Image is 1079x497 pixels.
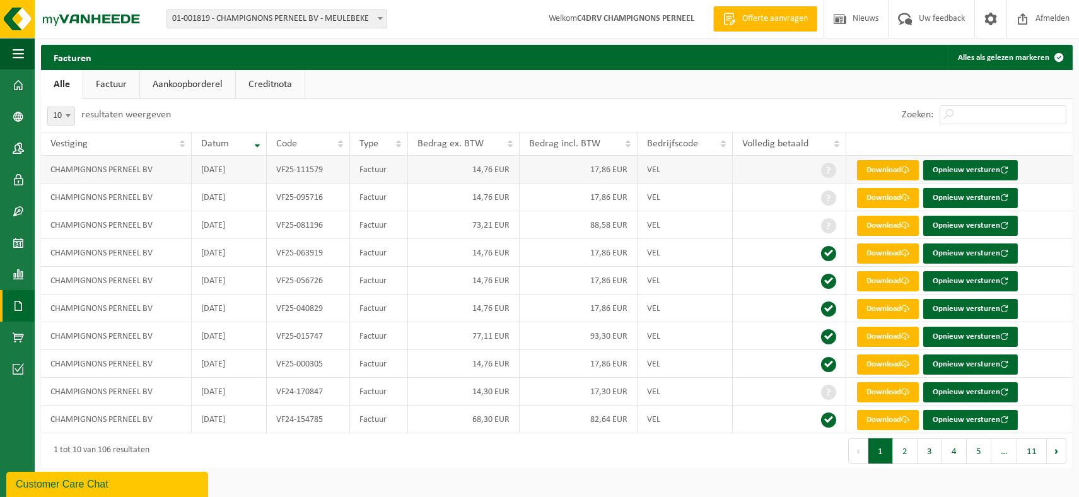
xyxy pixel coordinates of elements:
span: Bedrijfscode [647,139,698,149]
td: VEL [638,295,733,322]
td: 17,86 EUR [520,239,638,267]
td: Factuur [350,211,408,239]
td: 68,30 EUR [408,406,520,433]
td: Factuur [350,156,408,184]
label: Zoeken: [902,110,933,120]
td: VF25-015747 [267,322,350,350]
td: [DATE] [192,156,267,184]
td: 14,76 EUR [408,267,520,295]
td: Factuur [350,350,408,378]
a: Download [857,382,919,402]
td: [DATE] [192,267,267,295]
td: 77,11 EUR [408,322,520,350]
td: CHAMPIGNONS PERNEEL BV [41,156,192,184]
td: 14,76 EUR [408,156,520,184]
button: 4 [942,438,967,464]
td: VF25-111579 [267,156,350,184]
td: 17,30 EUR [520,378,638,406]
td: 17,86 EUR [520,295,638,322]
a: Download [857,188,919,208]
td: 17,86 EUR [520,267,638,295]
td: 14,30 EUR [408,378,520,406]
a: Download [857,271,919,291]
td: Factuur [350,378,408,406]
td: VEL [638,156,733,184]
span: Bedrag incl. BTW [529,139,600,149]
td: CHAMPIGNONS PERNEEL BV [41,239,192,267]
td: Factuur [350,322,408,350]
td: VF25-081196 [267,211,350,239]
td: 14,76 EUR [408,184,520,211]
td: 88,58 EUR [520,211,638,239]
button: Opnieuw versturen [923,188,1018,208]
td: 17,86 EUR [520,156,638,184]
td: [DATE] [192,378,267,406]
td: 14,76 EUR [408,239,520,267]
td: VF25-000305 [267,350,350,378]
span: … [991,438,1017,464]
td: 82,64 EUR [520,406,638,433]
button: Opnieuw versturen [923,382,1018,402]
a: Factuur [83,70,139,99]
button: 3 [918,438,942,464]
a: Offerte aanvragen [713,6,817,32]
td: CHAMPIGNONS PERNEEL BV [41,322,192,350]
td: Factuur [350,406,408,433]
a: Download [857,410,919,430]
button: 11 [1017,438,1047,464]
button: Opnieuw versturen [923,271,1018,291]
td: 93,30 EUR [520,322,638,350]
td: CHAMPIGNONS PERNEEL BV [41,350,192,378]
label: resultaten weergeven [81,110,171,120]
td: VEL [638,211,733,239]
td: VEL [638,350,733,378]
button: Next [1047,438,1066,464]
button: Previous [848,438,868,464]
span: 10 [48,107,74,125]
td: VEL [638,184,733,211]
div: 1 tot 10 van 106 resultaten [47,440,149,462]
td: VEL [638,267,733,295]
span: Datum [201,139,229,149]
td: 14,76 EUR [408,350,520,378]
td: Factuur [350,239,408,267]
a: Creditnota [236,70,305,99]
button: Opnieuw versturen [923,243,1018,264]
td: VEL [638,239,733,267]
button: Opnieuw versturen [923,216,1018,236]
td: VEL [638,406,733,433]
td: VF24-154785 [267,406,350,433]
button: Opnieuw versturen [923,354,1018,375]
button: Alles als gelezen markeren [948,45,1071,70]
span: 01-001819 - CHAMPIGNONS PERNEEL BV - MEULEBEKE [167,10,387,28]
span: 10 [47,107,75,126]
td: [DATE] [192,295,267,322]
span: Bedrag ex. BTW [417,139,484,149]
span: Vestiging [50,139,88,149]
td: [DATE] [192,322,267,350]
td: VF25-063919 [267,239,350,267]
td: VF24-170847 [267,378,350,406]
span: Offerte aanvragen [739,13,811,25]
a: Download [857,160,919,180]
button: 1 [868,438,893,464]
td: CHAMPIGNONS PERNEEL BV [41,378,192,406]
td: CHAMPIGNONS PERNEEL BV [41,406,192,433]
td: [DATE] [192,406,267,433]
iframe: chat widget [6,469,211,497]
a: Download [857,216,919,236]
td: [DATE] [192,350,267,378]
button: Opnieuw versturen [923,160,1018,180]
td: Factuur [350,184,408,211]
span: 01-001819 - CHAMPIGNONS PERNEEL BV - MEULEBEKE [166,9,387,28]
a: Download [857,299,919,319]
td: [DATE] [192,239,267,267]
button: Opnieuw versturen [923,299,1018,319]
td: VF25-095716 [267,184,350,211]
span: Code [276,139,297,149]
td: Factuur [350,267,408,295]
a: Download [857,354,919,375]
td: VF25-056726 [267,267,350,295]
td: [DATE] [192,211,267,239]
